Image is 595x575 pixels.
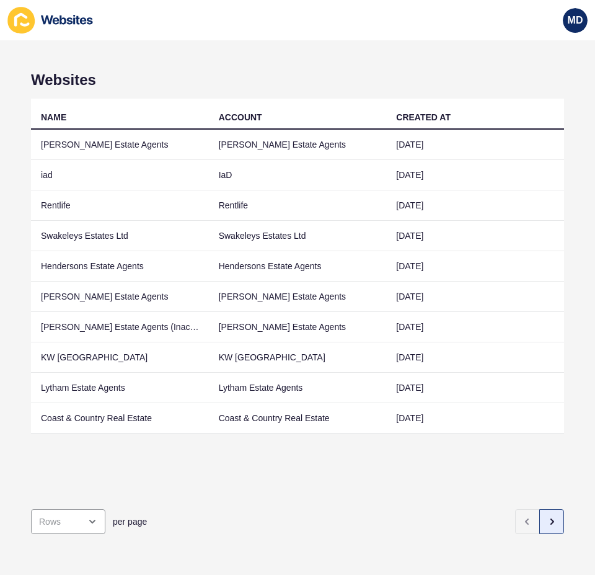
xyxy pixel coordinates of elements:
[31,71,564,89] h1: Websites
[31,403,209,434] td: Coast & Country Real Estate
[386,282,564,312] td: [DATE]
[113,515,147,528] span: per page
[209,403,387,434] td: Coast & Country Real Estate
[209,312,387,342] td: [PERSON_NAME] Estate Agents
[568,14,583,27] span: MD
[209,221,387,251] td: Swakeleys Estates Ltd
[209,251,387,282] td: Hendersons Estate Agents
[31,160,209,190] td: iad
[31,312,209,342] td: [PERSON_NAME] Estate Agents (Inactive)
[386,342,564,373] td: [DATE]
[31,221,209,251] td: Swakeleys Estates Ltd
[386,403,564,434] td: [DATE]
[31,373,209,403] td: Lytham Estate Agents
[386,251,564,282] td: [DATE]
[386,190,564,221] td: [DATE]
[209,130,387,160] td: [PERSON_NAME] Estate Agents
[209,160,387,190] td: IaD
[41,111,66,123] div: NAME
[209,373,387,403] td: Lytham Estate Agents
[31,342,209,373] td: KW [GEOGRAPHIC_DATA]
[31,251,209,282] td: Hendersons Estate Agents
[209,282,387,312] td: [PERSON_NAME] Estate Agents
[31,509,105,534] div: open menu
[386,130,564,160] td: [DATE]
[386,221,564,251] td: [DATE]
[31,130,209,160] td: [PERSON_NAME] Estate Agents
[386,312,564,342] td: [DATE]
[219,111,262,123] div: ACCOUNT
[209,342,387,373] td: KW [GEOGRAPHIC_DATA]
[31,282,209,312] td: [PERSON_NAME] Estate Agents
[386,373,564,403] td: [DATE]
[386,160,564,190] td: [DATE]
[396,111,451,123] div: CREATED AT
[31,190,209,221] td: Rentlife
[209,190,387,221] td: Rentlife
